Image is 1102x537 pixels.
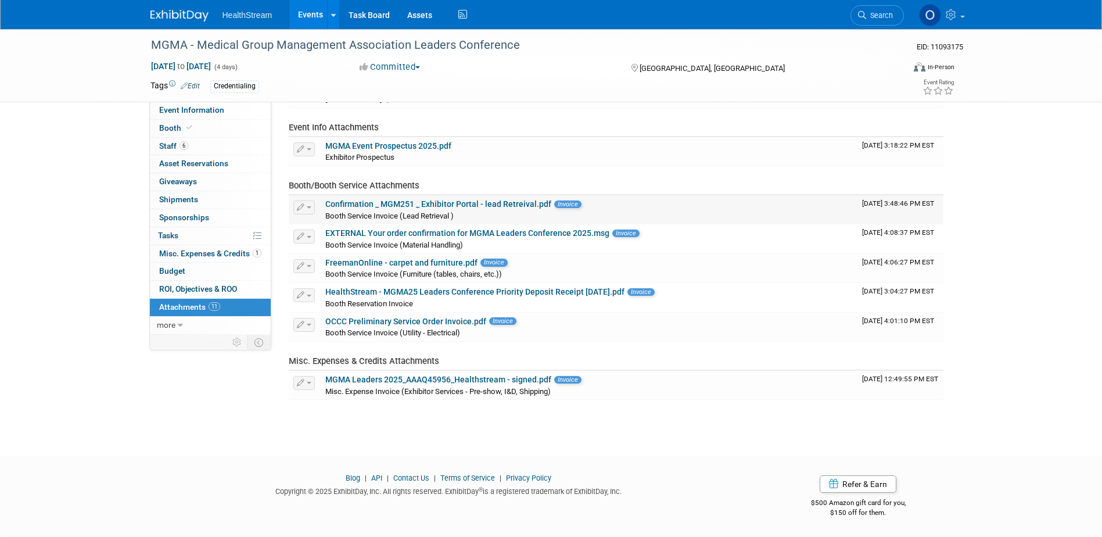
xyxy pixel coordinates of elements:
[222,10,272,20] span: HealthStream
[640,64,785,73] span: [GEOGRAPHIC_DATA], [GEOGRAPHIC_DATA]
[181,82,200,90] a: Edit
[158,231,178,240] span: Tasks
[922,80,954,85] div: Event Rating
[480,259,508,266] span: Invoice
[857,224,943,253] td: Upload Timestamp
[159,123,195,133] span: Booth
[914,62,925,71] img: Format-Inperson.png
[862,287,934,295] span: Upload Timestamp
[393,474,429,482] a: Contact Us
[862,199,934,207] span: Upload Timestamp
[325,328,460,337] span: Booth Service Invoice (Utility - Electrical)
[612,230,640,237] span: Invoice
[289,122,379,133] span: Event Info Attachments
[835,60,955,78] div: Event Format
[180,141,188,150] span: 6
[857,283,943,312] td: Upload Timestamp
[346,474,360,482] a: Blog
[857,195,943,224] td: Upload Timestamp
[497,474,504,482] span: |
[209,302,220,311] span: 11
[150,191,271,209] a: Shipments
[150,138,271,155] a: Staff6
[159,284,237,293] span: ROI, Objectives & ROO
[210,80,259,92] div: Credentialing
[479,486,483,493] sup: ®
[150,155,271,173] a: Asset Reservations
[862,375,938,383] span: Upload Timestamp
[325,153,394,162] span: Exhibitor Prospectus
[150,173,271,191] a: Giveaways
[150,484,748,497] div: Copyright © 2025 ExhibitDay, Inc. All rights reserved. ExhibitDay is a registered trademark of Ex...
[186,124,192,131] i: Booth reservation complete
[150,299,271,316] a: Attachments11
[325,212,454,220] span: Booth Service Invoice (Lead Retrieval )
[857,137,943,166] td: Upload Timestamp
[857,254,943,283] td: Upload Timestamp
[325,287,624,296] a: HealthStream - MGMA25 Leaders Conference Priority Deposit Receipt [DATE].pdf
[862,258,934,266] span: Upload Timestamp
[919,4,941,26] img: Olivia Christopher
[325,141,451,151] a: MGMA Event Prospectus 2025.pdf
[159,159,228,168] span: Asset Reservations
[325,299,413,308] span: Booth Reservation Invoice
[857,371,943,400] td: Upload Timestamp
[325,317,486,326] a: OCCC Preliminary Service Order Invoice.pdf
[764,508,952,518] div: $150 off for them.
[175,62,186,71] span: to
[150,317,271,334] a: more
[159,266,185,275] span: Budget
[627,288,655,296] span: Invoice
[157,320,175,330] span: more
[862,317,934,325] span: Upload Timestamp
[917,42,963,51] span: Event ID: 11093175
[862,141,934,149] span: Upload Timestamp
[325,375,551,384] a: MGMA Leaders 2025_AAAQ45956_Healthstream - signed.pdf
[159,195,198,204] span: Shipments
[325,241,463,249] span: Booth Service Invoice (Material Handling)
[554,201,581,208] span: Invoice
[159,141,188,151] span: Staff
[431,474,439,482] span: |
[150,281,271,298] a: ROI, Objectives & ROO
[159,105,224,114] span: Event Information
[857,313,943,342] td: Upload Timestamp
[362,474,369,482] span: |
[325,270,502,278] span: Booth Service Invoice (Furniture (tables, chairs, etc.))
[150,10,209,22] img: ExhibitDay
[325,258,478,267] a: FreemanOnline - carpet and furniture.pdf
[150,102,271,119] a: Event Information
[850,5,904,26] a: Search
[253,249,261,257] span: 1
[554,376,581,384] span: Invoice
[866,11,893,20] span: Search
[289,180,419,191] span: Booth/Booth Service Attachments
[440,474,495,482] a: Terms of Service
[150,245,271,263] a: Misc. Expenses & Credits1
[150,227,271,245] a: Tasks
[506,474,551,482] a: Privacy Policy
[213,63,238,71] span: (4 days)
[150,120,271,137] a: Booth
[159,213,209,222] span: Sponsorships
[150,209,271,227] a: Sponsorships
[356,61,425,73] button: Committed
[159,302,220,312] span: Attachments
[159,177,197,186] span: Giveaways
[862,228,934,237] span: Upload Timestamp
[159,249,261,258] span: Misc. Expenses & Credits
[371,474,382,482] a: API
[325,387,551,396] span: Misc. Expense Invoice (Exhibitor Services - Pre-show, I&D, Shipping)
[150,80,200,93] td: Tags
[489,317,516,325] span: Invoice
[325,228,609,238] a: EXTERNAL Your order confirmation for MGMA Leaders Conference 2025.msg
[227,335,247,350] td: Personalize Event Tab Strip
[820,475,896,493] a: Refer & Earn
[384,474,392,482] span: |
[150,263,271,280] a: Budget
[150,61,211,71] span: [DATE] [DATE]
[247,335,271,350] td: Toggle Event Tabs
[764,491,952,517] div: $500 Amazon gift card for you,
[927,63,954,71] div: In-Person
[147,35,886,56] div: MGMA - Medical Group Management Association Leaders Conference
